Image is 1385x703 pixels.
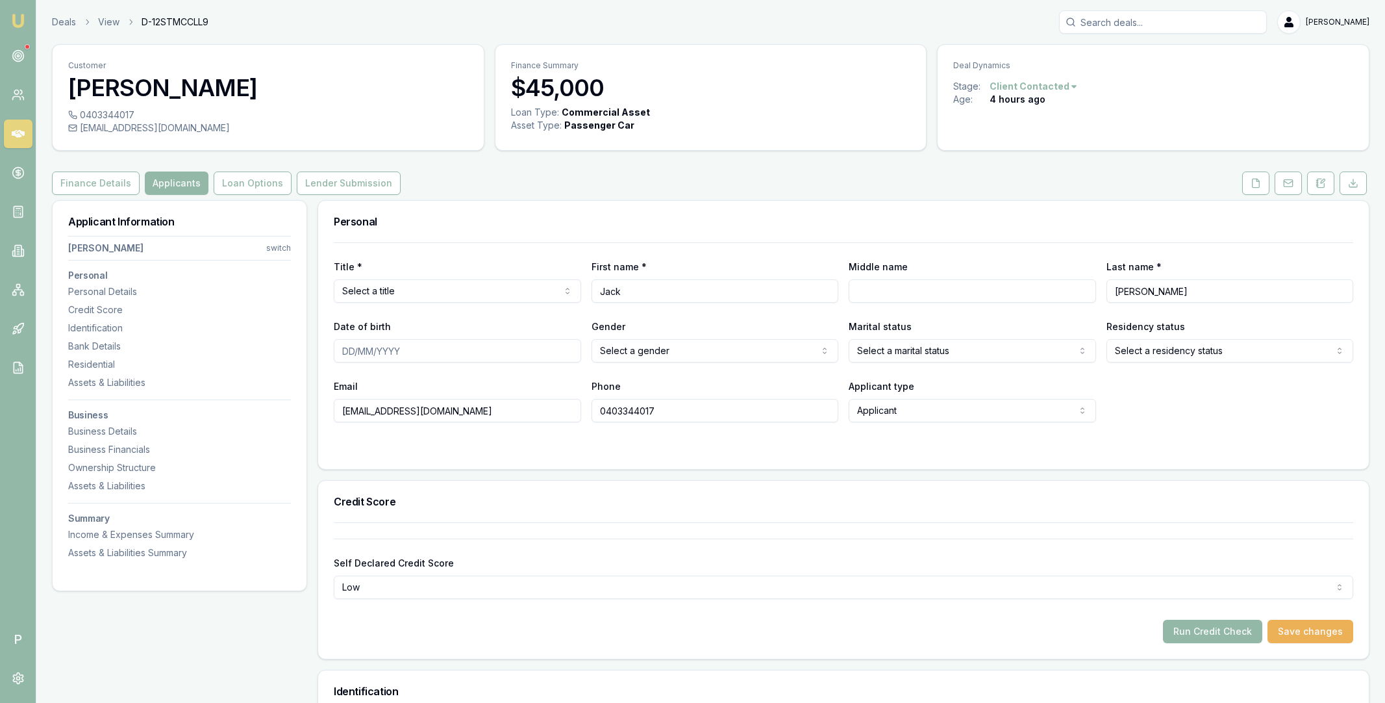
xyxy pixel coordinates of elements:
label: Applicant type [849,381,914,392]
a: Applicants [142,172,211,195]
div: Passenger Car [564,119,634,132]
div: Credit Score [68,303,291,316]
input: DD/MM/YYYY [334,339,581,363]
a: View [98,16,119,29]
a: Deals [52,16,76,29]
button: Finance Details [52,172,140,195]
a: Finance Details [52,172,142,195]
div: 4 hours ago [990,93,1045,106]
label: Self Declared Credit Score [334,557,454,569]
div: Residential [68,358,291,371]
div: switch [266,243,291,253]
div: Identification [68,322,291,335]
label: Title * [334,261,362,272]
button: Applicants [145,172,208,195]
label: Email [334,381,358,392]
button: Loan Options [214,172,292,195]
nav: breadcrumb [52,16,208,29]
div: Commercial Asset [562,106,650,119]
span: D-12STMCCLL9 [142,16,208,29]
h3: Identification [334,686,1353,697]
div: Assets & Liabilities Summary [68,546,291,559]
label: Gender [592,321,625,332]
label: Last name * [1106,261,1162,272]
div: [PERSON_NAME] [68,242,143,255]
h3: Personal [334,216,1353,227]
button: Lender Submission [297,172,401,195]
div: Stage: [953,80,990,93]
div: Loan Type: [511,106,559,119]
input: 0431 234 567 [592,399,839,422]
button: Save changes [1267,620,1353,643]
div: [EMAIL_ADDRESS][DOMAIN_NAME] [68,121,468,134]
img: emu-icon-u.png [10,13,26,29]
div: Ownership Structure [68,461,291,474]
span: P [4,625,32,654]
h3: $45,000 [511,75,911,101]
h3: Business [68,411,291,420]
span: [PERSON_NAME] [1306,17,1369,27]
a: Lender Submission [294,172,403,195]
button: Client Contacted [990,80,1079,93]
label: Phone [592,381,621,392]
label: First name * [592,261,647,272]
div: Asset Type : [511,119,562,132]
h3: Applicant Information [68,216,291,227]
div: Assets & Liabilities [68,376,291,389]
h3: [PERSON_NAME] [68,75,468,101]
label: Residency status [1106,321,1185,332]
div: Business Details [68,425,291,438]
p: Finance Summary [511,60,911,71]
p: Customer [68,60,468,71]
div: Income & Expenses Summary [68,528,291,541]
label: Middle name [849,261,908,272]
input: Search deals [1059,10,1267,34]
h3: Credit Score [334,496,1353,507]
h3: Personal [68,271,291,280]
label: Date of birth [334,321,391,332]
div: Assets & Liabilities [68,479,291,492]
div: Personal Details [68,285,291,298]
a: Loan Options [211,172,294,195]
div: Bank Details [68,340,291,353]
div: Age: [953,93,990,106]
label: Marital status [849,321,912,332]
h3: Summary [68,514,291,523]
p: Deal Dynamics [953,60,1353,71]
div: 0403344017 [68,109,468,121]
button: Run Credit Check [1163,620,1262,643]
div: Business Financials [68,443,291,456]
